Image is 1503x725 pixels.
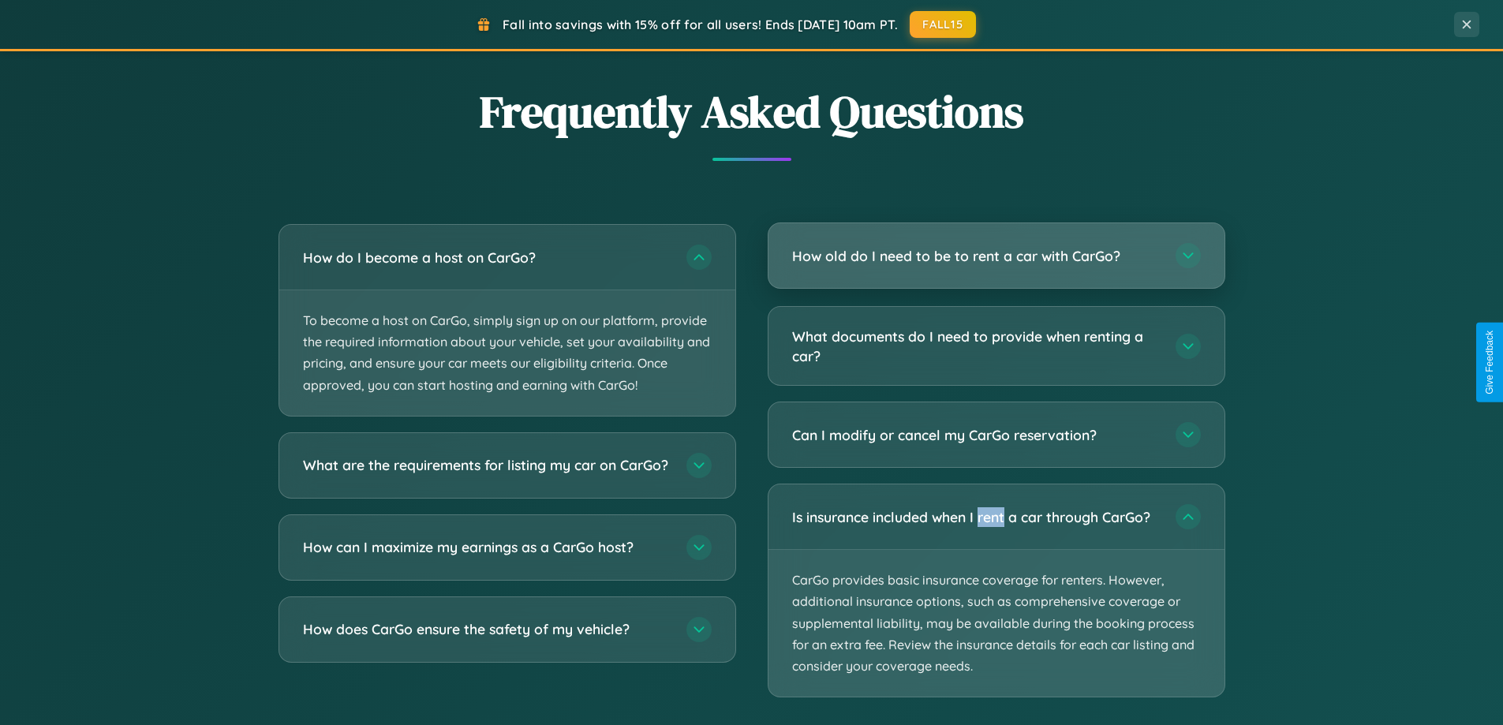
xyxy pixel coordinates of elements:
div: Give Feedback [1484,331,1495,394]
h3: Is insurance included when I rent a car through CarGo? [792,507,1160,527]
h3: What documents do I need to provide when renting a car? [792,327,1160,365]
p: CarGo provides basic insurance coverage for renters. However, additional insurance options, such ... [768,550,1224,697]
h2: Frequently Asked Questions [279,81,1225,142]
p: To become a host on CarGo, simply sign up on our platform, provide the required information about... [279,290,735,416]
h3: How do I become a host on CarGo? [303,248,671,267]
h3: How does CarGo ensure the safety of my vehicle? [303,619,671,639]
h3: Can I modify or cancel my CarGo reservation? [792,425,1160,445]
span: Fall into savings with 15% off for all users! Ends [DATE] 10am PT. [503,17,898,32]
h3: How old do I need to be to rent a car with CarGo? [792,246,1160,266]
h3: What are the requirements for listing my car on CarGo? [303,455,671,475]
h3: How can I maximize my earnings as a CarGo host? [303,537,671,557]
button: FALL15 [910,11,976,38]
